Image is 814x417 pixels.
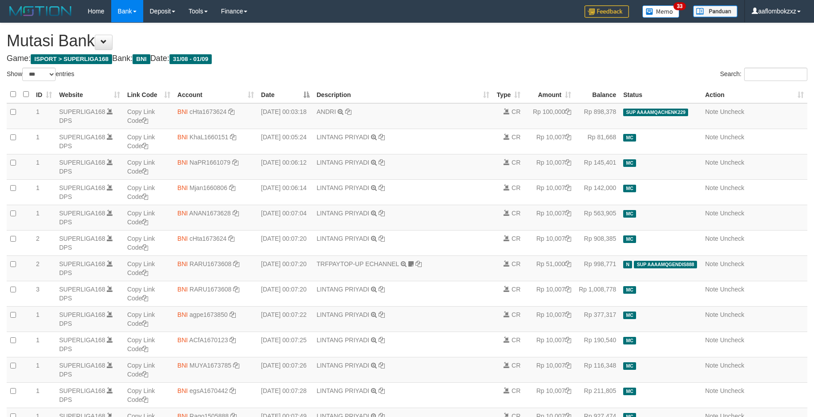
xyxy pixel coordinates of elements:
a: SUPERLIGA168 [59,311,105,318]
td: DPS [56,230,124,255]
a: Note [705,311,718,318]
a: RARU1673608 [189,286,231,293]
td: Rp 190,540 [575,332,620,357]
a: Note [705,362,718,369]
a: Copy Rp 51,000 to clipboard [565,260,571,267]
th: Action: activate to sort column ascending [701,86,807,103]
a: SUPERLIGA168 [59,387,105,394]
a: Copy cHta1673624 to clipboard [228,235,234,242]
a: Note [705,235,718,242]
td: Rp 10,007 [524,281,575,306]
span: CR [512,108,520,115]
a: Copy Rp 10,007 to clipboard [565,159,571,166]
th: Balance [575,86,620,103]
a: Copy Rp 10,007 to clipboard [565,311,571,318]
a: SUPERLIGA168 [59,286,105,293]
td: Rp 10,007 [524,230,575,255]
label: Search: [720,68,807,81]
a: Copy MUYA1673785 to clipboard [233,362,239,369]
td: DPS [56,103,124,129]
a: Copy Link Code [127,159,155,175]
span: 1 [36,184,40,191]
span: 1 [36,311,40,318]
span: Manually Checked by: aafDUNPICH [623,388,636,395]
a: Uncheck [720,260,744,267]
span: BNI [177,286,188,293]
a: Uncheck [720,336,744,344]
td: Rp 10,007 [524,129,575,154]
a: Copy Link Code [127,336,155,352]
span: Manually Checked by: aafDUNPICH [623,362,636,370]
a: SUPERLIGA168 [59,235,105,242]
td: [DATE] 00:07:04 [258,205,313,230]
td: [DATE] 00:05:24 [258,129,313,154]
span: BNI [177,159,188,166]
a: Copy Rp 10,007 to clipboard [565,336,571,344]
td: DPS [56,255,124,281]
span: CR [512,336,520,344]
span: Has Note [623,261,632,268]
span: 33 [673,2,685,10]
span: 1 [36,108,40,115]
td: Rp 145,401 [575,154,620,179]
span: CR [512,362,520,369]
a: LINTANG PRIYADI [317,311,370,318]
a: Note [705,387,718,394]
a: Copy LINTANG PRIYADI to clipboard [379,387,385,394]
a: Uncheck [720,235,744,242]
span: ISPORT > SUPERLIGA168 [31,54,112,64]
span: BNI [177,184,188,191]
a: Copy ANDRI to clipboard [345,108,351,115]
td: Rp 116,348 [575,357,620,382]
th: Account: activate to sort column ascending [174,86,258,103]
td: DPS [56,129,124,154]
a: Copy NaPR1661079 to clipboard [232,159,238,166]
a: Note [705,286,718,293]
a: Copy LINTANG PRIYADI to clipboard [379,134,385,141]
a: Copy RARU1673608 to clipboard [233,260,239,267]
span: BNI [177,134,188,141]
a: Copy Link Code [127,235,155,251]
td: [DATE] 00:07:28 [258,382,313,408]
a: Copy Link Code [127,134,155,150]
span: 2 [36,260,40,267]
td: Rp 10,007 [524,357,575,382]
span: 1 [36,336,40,344]
span: CR [512,159,520,166]
span: CR [512,235,520,242]
td: [DATE] 00:03:18 [258,103,313,129]
span: Manually Checked by: aafDUNPICH [623,159,636,167]
a: Copy ANAN1673628 to clipboard [233,210,239,217]
a: LINTANG PRIYADI [317,362,370,369]
a: Copy Rp 10,007 to clipboard [565,134,571,141]
td: Rp 81,668 [575,129,620,154]
td: Rp 10,007 [524,332,575,357]
a: Copy Rp 10,007 to clipboard [565,362,571,369]
a: Uncheck [720,108,744,115]
span: CR [512,387,520,394]
a: Copy Link Code [127,311,155,327]
a: Copy ACfA1670123 to clipboard [230,336,236,344]
span: BNI [177,260,188,267]
td: [DATE] 00:07:20 [258,255,313,281]
th: Type: activate to sort column ascending [493,86,524,103]
a: LINTANG PRIYADI [317,235,370,242]
td: DPS [56,281,124,306]
a: TRFPAYTOP-UP ECHANNEL [317,260,399,267]
a: Copy LINTANG PRIYADI to clipboard [379,311,385,318]
td: [DATE] 00:06:12 [258,154,313,179]
a: Copy Rp 10,007 to clipboard [565,286,571,293]
a: NaPR1661079 [189,159,230,166]
td: Rp 10,007 [524,205,575,230]
a: Copy Rp 10,007 to clipboard [565,387,571,394]
td: [DATE] 00:07:26 [258,357,313,382]
a: Copy egsA1670442 to clipboard [230,387,236,394]
a: Copy agpe1673850 to clipboard [230,311,236,318]
span: SUP AAAAMQACHENK229 [623,109,688,116]
img: panduan.png [693,5,737,17]
a: RARU1673608 [189,260,231,267]
td: [DATE] 00:07:22 [258,306,313,332]
a: LINTANG PRIYADI [317,134,370,141]
img: Button%20Memo.svg [642,5,680,18]
span: Manually Checked by: aafDUNPICH [623,185,636,192]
